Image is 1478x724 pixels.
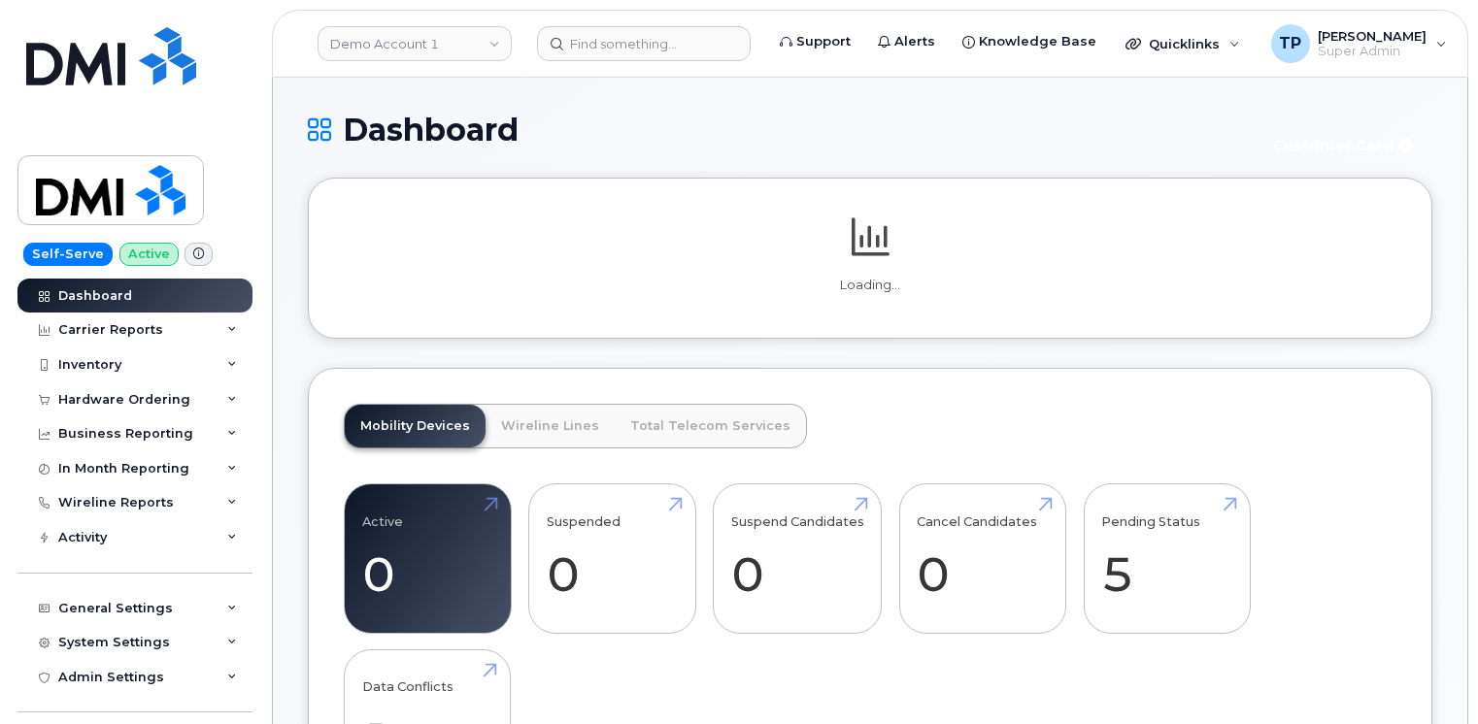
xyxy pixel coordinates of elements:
a: Wireline Lines [486,405,615,447]
a: Active 0 [362,495,493,623]
a: Cancel Candidates 0 [917,495,1048,623]
a: Pending Status 5 [1101,495,1232,623]
a: Total Telecom Services [615,405,806,447]
p: Loading... [344,277,1396,294]
a: Mobility Devices [345,405,486,447]
h1: Dashboard [308,113,1248,147]
a: Suspended 0 [547,495,678,623]
a: Suspend Candidates 0 [731,495,864,623]
button: Customer Card [1258,128,1432,162]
